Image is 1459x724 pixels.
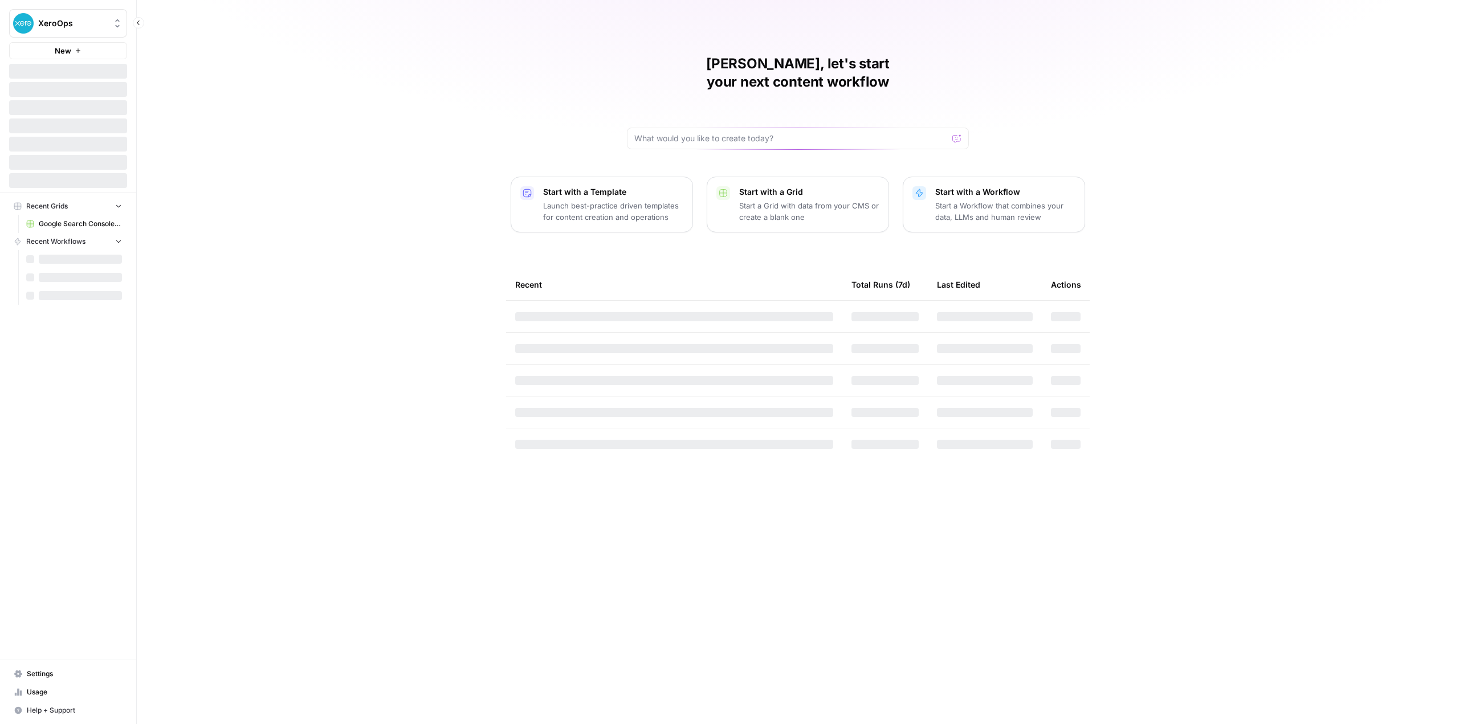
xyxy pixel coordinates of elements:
span: Usage [27,687,122,697]
button: Help + Support [9,701,127,719]
span: XeroOps [38,18,107,29]
button: Start with a GridStart a Grid with data from your CMS or create a blank one [707,177,889,232]
span: Help + Support [27,705,122,715]
a: Google Search Console - [URL][DOMAIN_NAME] [21,215,127,233]
p: Start a Workflow that combines your data, LLMs and human review [935,200,1075,223]
p: Launch best-practice driven templates for content creation and operations [543,200,683,223]
a: Usage [9,683,127,701]
span: Recent Grids [26,201,68,211]
button: Workspace: XeroOps [9,9,127,38]
button: Start with a WorkflowStart a Workflow that combines your data, LLMs and human review [903,177,1085,232]
span: Settings [27,669,122,679]
button: Recent Grids [9,198,127,215]
span: Recent Workflows [26,236,85,247]
p: Start with a Grid [739,186,879,198]
p: Start a Grid with data from your CMS or create a blank one [739,200,879,223]
button: Recent Workflows [9,233,127,250]
div: Recent [515,269,833,300]
div: Last Edited [937,269,980,300]
p: Start with a Template [543,186,683,198]
button: Start with a TemplateLaunch best-practice driven templates for content creation and operations [511,177,693,232]
span: Google Search Console - [URL][DOMAIN_NAME] [39,219,122,229]
input: What would you like to create today? [634,133,948,144]
img: XeroOps Logo [13,13,34,34]
div: Total Runs (7d) [851,269,910,300]
p: Start with a Workflow [935,186,1075,198]
div: Actions [1051,269,1081,300]
button: New [9,42,127,59]
h1: [PERSON_NAME], let's start your next content workflow [627,55,969,91]
span: New [55,45,71,56]
a: Settings [9,665,127,683]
